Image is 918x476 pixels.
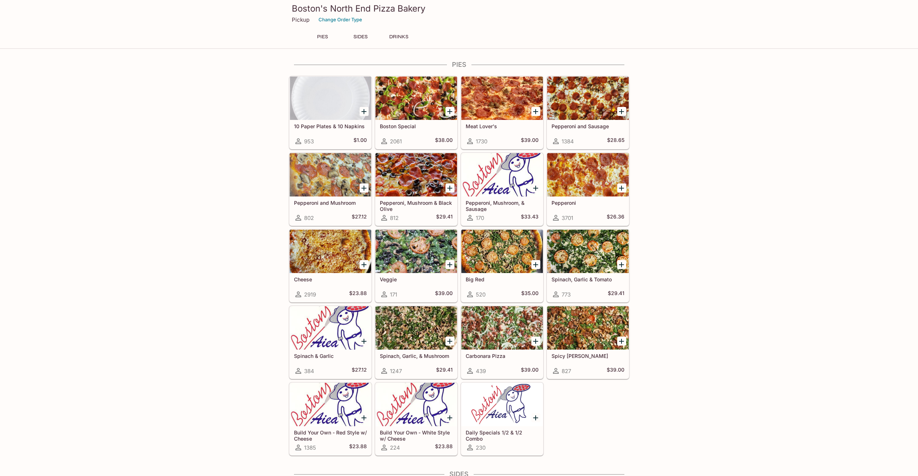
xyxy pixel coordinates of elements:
span: 1730 [476,138,487,145]
span: 230 [476,444,486,451]
button: Add Build Your Own - Red Style w/ Cheese [360,413,369,422]
h5: $28.65 [607,137,624,146]
button: Add Pepperoni [617,183,626,192]
h5: $23.88 [349,290,367,299]
h5: Meat Lover's [466,123,539,129]
h5: Carbonara Pizza [466,353,539,359]
button: Add Spinach & Garlic [360,337,369,346]
div: Spicy Jenny [547,306,629,350]
button: Add Boston Special [445,107,454,116]
div: Pepperoni, Mushroom & Black Olive [375,153,457,196]
div: Spinach & Garlic [290,306,371,350]
span: 224 [390,444,400,451]
h5: $23.88 [435,443,453,452]
div: Veggie [375,230,457,273]
span: 2061 [390,138,402,145]
a: Pepperoni, Mushroom & Black Olive812$29.41 [375,153,457,226]
span: 1384 [562,138,574,145]
span: 3701 [562,215,573,221]
button: Add Pepperoni, Mushroom, & Sausage [531,183,540,192]
span: 171 [390,291,397,298]
a: Spinach & Garlic384$27.12 [289,306,372,379]
p: Pickup [292,16,309,23]
div: Build Your Own - White Style w/ Cheese [375,383,457,426]
button: Add Spicy Jenny [617,337,626,346]
button: PIES [306,32,339,42]
div: Spinach, Garlic & Tomato [547,230,629,273]
h5: Spicy [PERSON_NAME] [552,353,624,359]
h5: Cheese [294,276,367,282]
div: Big Red [461,230,543,273]
h5: $1.00 [353,137,367,146]
div: Pepperoni and Sausage [547,77,629,120]
h5: Pepperoni and Mushroom [294,200,367,206]
h5: Pepperoni, Mushroom & Black Olive [380,200,453,212]
button: Add Big Red [531,260,540,269]
div: Cheese [290,230,371,273]
div: 10 Paper Plates & 10 Napkins [290,77,371,120]
span: 953 [304,138,314,145]
h5: $29.41 [436,367,453,375]
span: 384 [304,368,314,375]
h5: $29.41 [436,213,453,222]
button: SIDES [344,32,377,42]
span: 170 [476,215,484,221]
button: Add 10 Paper Plates & 10 Napkins [360,107,369,116]
a: Spinach, Garlic & Tomato773$29.41 [547,229,629,302]
a: Spicy [PERSON_NAME]827$39.00 [547,306,629,379]
h5: Spinach & Garlic [294,353,367,359]
h5: 10 Paper Plates & 10 Napkins [294,123,367,129]
h5: Pepperoni and Sausage [552,123,624,129]
h4: PIES [289,61,629,69]
span: 1385 [304,444,316,451]
button: Add Daily Specials 1/2 & 1/2 Combo [531,413,540,422]
a: Spinach, Garlic, & Mushroom1247$29.41 [375,306,457,379]
h5: $33.43 [521,213,539,222]
div: Meat Lover's [461,77,543,120]
button: Change Order Type [315,14,365,25]
span: 439 [476,368,486,375]
h5: Pepperoni [552,200,624,206]
button: Add Spinach, Garlic, & Mushroom [445,337,454,346]
button: Add Pepperoni and Mushroom [360,183,369,192]
div: Pepperoni, Mushroom, & Sausage [461,153,543,196]
h5: Build Your Own - Red Style w/ Cheese [294,429,367,441]
h3: Boston's North End Pizza Bakery [292,3,627,14]
a: Pepperoni3701$26.36 [547,153,629,226]
span: 2919 [304,291,316,298]
h5: Veggie [380,276,453,282]
h5: $29.41 [608,290,624,299]
a: Veggie171$39.00 [375,229,457,302]
button: Add Pepperoni and Sausage [617,107,626,116]
a: Build Your Own - White Style w/ Cheese224$23.88 [375,382,457,455]
a: Carbonara Pizza439$39.00 [461,306,543,379]
a: Boston Special2061$38.00 [375,76,457,149]
span: 520 [476,291,486,298]
span: 1247 [390,368,402,375]
h5: $27.12 [352,367,367,375]
h5: Spinach, Garlic & Tomato [552,276,624,282]
h5: Build Your Own - White Style w/ Cheese [380,429,453,441]
a: Pepperoni, Mushroom, & Sausage170$33.43 [461,153,543,226]
a: 10 Paper Plates & 10 Napkins953$1.00 [289,76,372,149]
button: Add Build Your Own - White Style w/ Cheese [445,413,454,422]
div: Carbonara Pizza [461,306,543,350]
a: Cheese2919$23.88 [289,229,372,302]
a: Pepperoni and Sausage1384$28.65 [547,76,629,149]
a: Meat Lover's1730$39.00 [461,76,543,149]
button: DRINKS [383,32,415,42]
h5: $38.00 [435,137,453,146]
span: 773 [562,291,571,298]
h5: Spinach, Garlic, & Mushroom [380,353,453,359]
h5: $39.00 [521,367,539,375]
button: Add Carbonara Pizza [531,337,540,346]
span: 812 [390,215,399,221]
h5: $39.00 [607,367,624,375]
button: Add Cheese [360,260,369,269]
h5: $23.88 [349,443,367,452]
a: Daily Specials 1/2 & 1/2 Combo230 [461,382,543,455]
div: Spinach, Garlic, & Mushroom [375,306,457,350]
button: Add Spinach, Garlic & Tomato [617,260,626,269]
div: Pepperoni [547,153,629,196]
h5: $26.36 [607,213,624,222]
